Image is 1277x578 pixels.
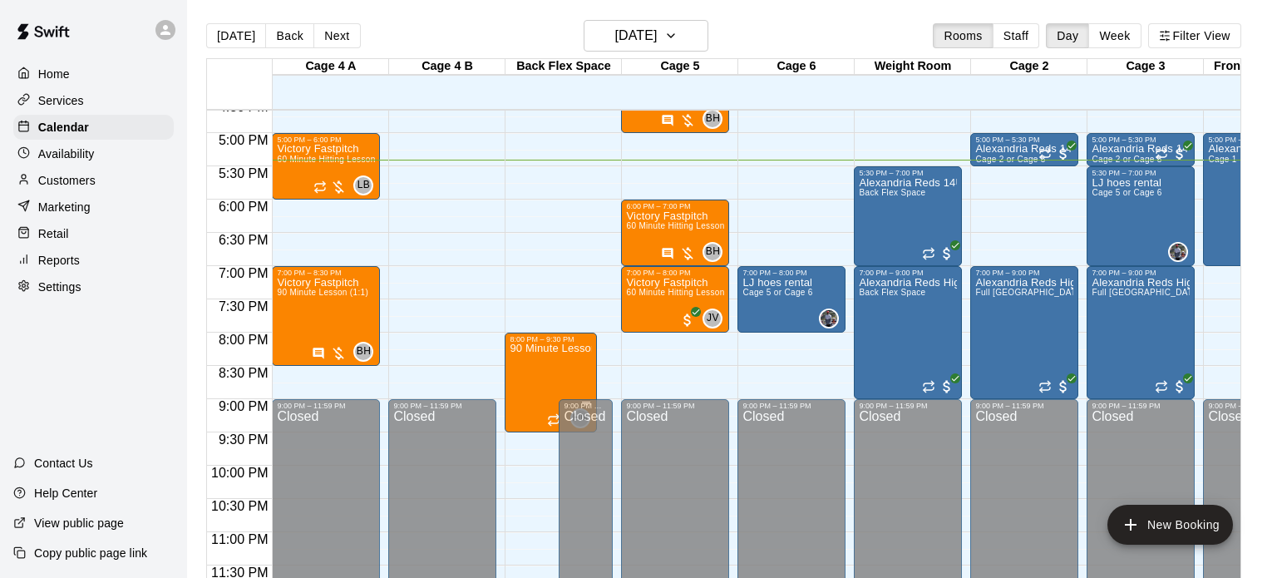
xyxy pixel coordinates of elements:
div: 5:00 PM – 6:00 PM: 60 Minute Hitting Lesson (1:1) [272,133,380,200]
div: 5:00 PM – 5:30 PM: Alexandria Reds 14U Teams [970,133,1078,166]
span: Recurring event [922,247,935,260]
p: Availability [38,146,95,162]
span: 10:00 PM [207,466,272,480]
div: 6:00 PM – 7:00 PM: 60 Minute Hitting Lesson (1:1) [621,200,729,266]
div: 9:00 PM – 11:59 PM [626,402,724,410]
div: Marketing [13,195,174,220]
div: Cage 5 [622,59,738,75]
div: 7:00 PM – 9:00 PM: Alexandria Reds High School Teams [1087,266,1195,399]
span: 60 Minute Hitting Lesson (1:1) [277,155,396,164]
div: 9:00 PM – 11:59 PM [277,402,375,410]
p: Home [38,66,70,82]
span: Recurring event [1038,380,1052,393]
button: Week [1088,23,1141,48]
div: 5:30 PM – 7:00 PM: LJ hoes rental [1087,166,1195,266]
span: 9:30 PM [214,432,273,447]
svg: Has notes [661,247,674,260]
div: 7:00 PM – 8:00 PM [742,269,841,277]
div: Cage 2 [971,59,1087,75]
div: 7:00 PM – 9:00 PM: Alexandria Reds High School Teams [970,266,1078,399]
span: 5:30 PM [214,166,273,180]
span: Cage 5 or Cage 6 [742,288,812,297]
div: 9:00 PM – 11:59 PM [975,402,1073,410]
div: 5:30 PM – 7:00 PM [1092,169,1190,177]
span: JV [707,310,719,327]
span: 7:00 PM [214,266,273,280]
span: Cage 5 or Cage 6 [1092,188,1161,197]
div: Briana Harbison [703,242,722,262]
button: [DATE] [584,20,708,52]
div: 7:00 PM – 8:00 PM: Victory Fastpitch [621,266,729,333]
p: View public page [34,515,124,531]
span: BH [706,111,720,127]
span: Briana Harbison [709,109,722,129]
span: Back Flex Space [859,288,925,297]
span: Cage 2 or Cage 3 [1092,155,1161,164]
span: Briana Harbison [709,242,722,262]
span: 8:30 PM [214,366,273,380]
div: 8:00 PM – 9:30 PM: 90 Minute Lesson (1:1) [505,333,597,432]
div: 9:00 PM – 11:59 PM [742,402,841,410]
button: Day [1046,23,1089,48]
button: Rooms [933,23,993,48]
div: 5:30 PM – 7:00 PM: Alexandria Reds 14U Teams [854,166,962,266]
div: 5:00 PM – 6:00 PM [277,136,375,144]
span: LJ Hoes [1175,242,1188,262]
span: All customers have paid [1055,378,1072,395]
span: Recurring event [1155,147,1168,161]
a: Retail [13,221,174,246]
div: 9:00 PM – 11:59 PM [564,402,608,410]
button: Staff [993,23,1040,48]
div: Calendar [13,115,174,140]
div: 7:00 PM – 8:00 PM [626,269,724,277]
div: 5:00 PM – 5:30 PM: Alexandria Reds 14U Teams [1087,133,1195,166]
span: Briana Harbison [360,342,373,362]
div: Cage 6 [738,59,855,75]
span: LJ Hoes [826,309,839,329]
span: 6:00 PM [214,200,273,214]
div: Cage 4 A [273,59,389,75]
p: Retail [38,225,69,242]
span: Jessica Vecchio [709,309,722,329]
span: All customers have paid [1055,146,1072,162]
div: 7:00 PM – 9:00 PM [1092,269,1190,277]
div: Reports [13,248,174,273]
span: 5:00 PM [214,133,273,147]
div: 9:00 PM – 11:59 PM [393,402,491,410]
a: Customers [13,168,174,193]
div: 7:00 PM – 9:00 PM [975,269,1073,277]
span: Recurring event [1038,147,1052,161]
svg: Has notes [661,114,674,127]
span: BH [357,343,371,360]
span: 60 Minute Hitting Lesson (1:1) [626,221,745,230]
div: Briana Harbison [353,342,373,362]
div: 7:00 PM – 8:30 PM [277,269,375,277]
div: 7:00 PM – 9:00 PM [859,269,957,277]
div: 5:00 PM – 5:30 PM [1092,136,1190,144]
div: 5:00 PM – 5:30 PM [975,136,1073,144]
span: Recurring event [922,380,935,393]
div: Cage 3 [1087,59,1204,75]
div: 9:00 PM – 11:59 PM [1092,402,1190,410]
span: 60 Minute Hitting Lesson (1:1) [626,288,745,297]
span: 11:00 PM [207,532,272,546]
div: 8:00 PM – 9:30 PM [510,335,592,343]
div: Home [13,62,174,86]
div: Back Flex Space [505,59,622,75]
button: Back [265,23,314,48]
svg: Has notes [312,347,325,360]
span: Full [GEOGRAPHIC_DATA] [975,288,1083,297]
div: Jessica Vecchio [703,309,722,329]
span: LB [357,177,370,194]
span: All customers have paid [679,312,696,329]
span: All customers have paid [939,378,955,395]
span: All customers have paid [939,245,955,262]
a: Settings [13,274,174,299]
span: Layla Burczak [360,175,373,195]
p: Customers [38,172,96,189]
div: Availability [13,141,174,166]
p: Copy public page link [34,545,147,561]
span: 90 Minute Lesson (1:1) [277,288,368,297]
